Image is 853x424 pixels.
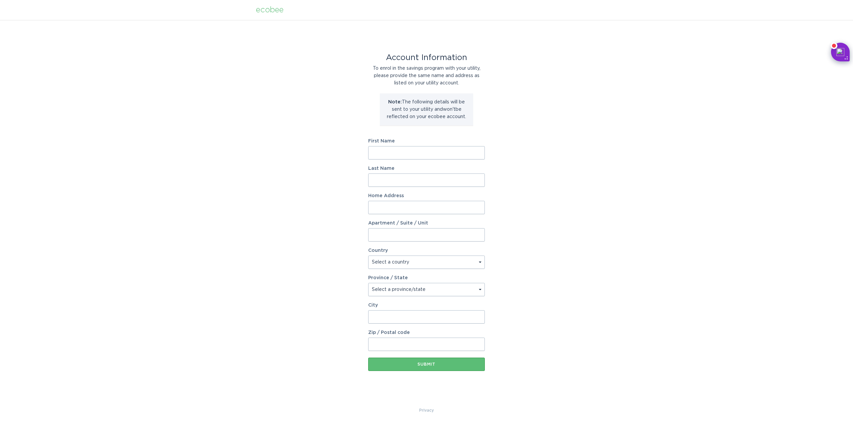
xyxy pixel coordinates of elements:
p: The following details will be sent to your utility and won't be reflected on your ecobee account. [385,98,468,120]
div: Account Information [368,54,485,61]
label: First Name [368,139,485,143]
div: Submit [372,362,481,366]
strong: Note: [388,100,402,104]
label: Home Address [368,193,485,198]
label: Zip / Postal code [368,330,485,335]
div: To enrol in the savings program with your utility, please provide the same name and address as li... [368,65,485,87]
div: ecobee [256,6,284,14]
label: Province / State [368,276,408,280]
label: Last Name [368,166,485,171]
a: Privacy Policy & Terms of Use [419,407,434,414]
label: Apartment / Suite / Unit [368,221,485,226]
label: Country [368,248,388,253]
button: Submit [368,358,485,371]
label: City [368,303,485,308]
